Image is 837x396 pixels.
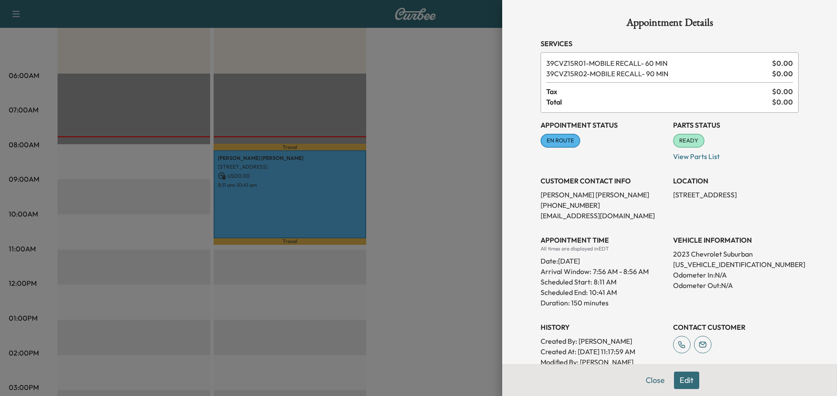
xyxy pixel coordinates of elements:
span: Total [546,97,772,107]
h3: History [541,322,666,332]
p: Duration: 150 minutes [541,298,666,308]
p: Odometer Out: N/A [673,280,799,291]
span: READY [674,136,704,145]
p: 8:11 AM [594,277,616,287]
div: Date: [DATE] [541,252,666,266]
p: Created At : [DATE] 11:17:59 AM [541,346,666,357]
span: $ 0.00 [772,68,793,79]
span: EN ROUTE [541,136,579,145]
p: [PERSON_NAME] [PERSON_NAME] [541,190,666,200]
span: 7:56 AM - 8:56 AM [593,266,649,277]
p: Modified By : [PERSON_NAME] [541,357,666,367]
span: MOBILE RECALL- 60 MIN [546,58,769,68]
button: Close [640,372,670,389]
p: Created By : [PERSON_NAME] [541,336,666,346]
h3: APPOINTMENT TIME [541,235,666,245]
button: Edit [674,372,699,389]
p: Scheduled End: [541,287,588,298]
h3: Services [541,38,799,49]
p: Odometer In: N/A [673,270,799,280]
h3: CUSTOMER CONTACT INFO [541,176,666,186]
p: Arrival Window: [541,266,666,277]
div: All times are displayed in EDT [541,245,666,252]
p: 2023 Chevrolet Suburban [673,249,799,259]
span: $ 0.00 [772,86,793,97]
p: [US_VEHICLE_IDENTIFICATION_NUMBER] [673,259,799,270]
h3: Parts Status [673,120,799,130]
h3: LOCATION [673,176,799,186]
h3: VEHICLE INFORMATION [673,235,799,245]
p: [EMAIL_ADDRESS][DOMAIN_NAME] [541,210,666,221]
h3: Appointment Status [541,120,666,130]
p: Scheduled Start: [541,277,592,287]
p: [PHONE_NUMBER] [541,200,666,210]
p: 10:41 AM [589,287,617,298]
h3: CONTACT CUSTOMER [673,322,799,332]
span: $ 0.00 [772,58,793,68]
span: MOBILE RECALL- 90 MIN [546,68,769,79]
span: $ 0.00 [772,97,793,107]
span: Tax [546,86,772,97]
p: View Parts List [673,148,799,162]
p: [STREET_ADDRESS] [673,190,799,200]
h1: Appointment Details [541,17,799,31]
